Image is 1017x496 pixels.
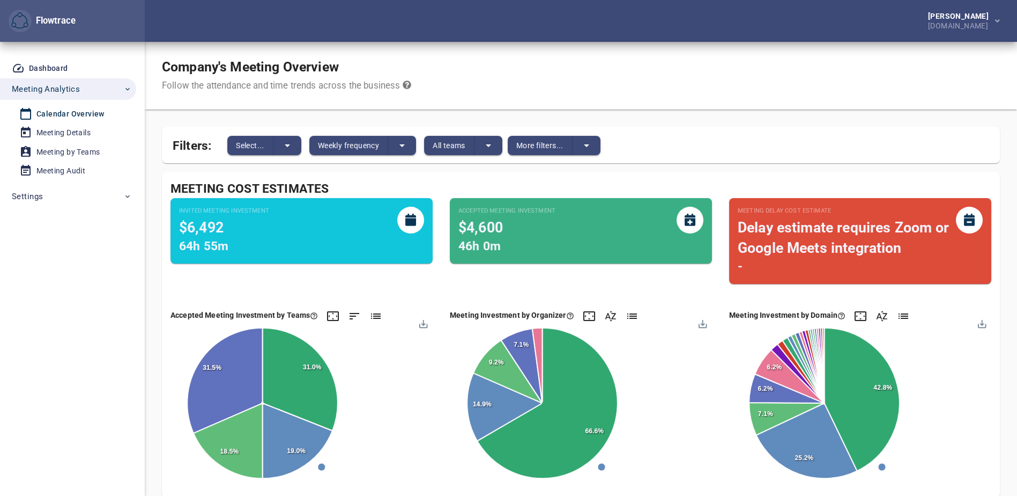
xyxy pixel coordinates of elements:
div: Click here to expand [326,310,339,323]
div: split button [508,136,600,155]
span: More filters... [516,139,563,152]
div: split button [424,136,502,155]
div: Dashboard [29,62,68,75]
div: [PERSON_NAME] [928,12,993,20]
div: Menu [976,318,985,327]
div: Click here to expand [583,310,596,323]
div: Meeting Details [36,126,91,140]
span: - [738,259,743,274]
span: Meeting Analytics [12,82,80,96]
div: This estimate is based on group and direct invites. This estimate uses team cost estimate overrid... [179,207,424,256]
div: Click here to sort by the name [875,310,888,323]
small: Meeting Delay Cost Estimate [738,207,956,215]
button: More filters... [508,136,573,155]
span: $6,492 [179,219,224,236]
span: Select... [236,139,264,152]
button: Select... [227,136,273,155]
div: Click here to show list data [626,310,639,323]
div: Meeting by Teams [36,145,100,159]
div: This pie chart estimates the costs associated with meetings based on ACCEPTED invites (direct, or... [170,310,318,320]
span: 46h 0m [458,239,501,253]
small: Invited Meeting Investment [179,207,269,215]
iframe: Intercom live chat [981,438,1006,464]
div: split button [309,136,416,155]
img: Flowtrace [11,12,28,30]
div: Menu [418,318,427,327]
div: This estimate is based video call start times. Value in brackes is extrapolated against all meeti... [738,207,983,276]
span: Settings [12,189,43,203]
button: All teams [424,136,474,155]
div: [DOMAIN_NAME] [928,20,993,30]
div: Click here to sort by the value [348,310,361,323]
div: This estimate is based on internal ACCEPTED group and direct invites. This estimate uses team cos... [458,207,703,256]
button: Weekly frequency [309,136,388,155]
div: Menu [697,318,706,327]
div: Click here to sort by the name [604,310,617,323]
div: Meeting Audit [36,164,85,178]
button: [PERSON_NAME][DOMAIN_NAME] [911,9,1008,33]
div: Flowtrace [9,10,76,33]
span: Weekly frequency [318,139,379,152]
button: Flowtrace [9,10,32,33]
div: split button [227,136,301,155]
div: Click here to show list data [897,310,910,323]
span: All teams [433,139,465,152]
small: Accepted Meeting Investment [458,207,555,215]
span: 64h 55m [179,239,228,253]
div: Click here to show list data [369,310,382,323]
div: Follow the attendance and time trends across the business [162,79,411,92]
h1: Company's Meeting Overview [162,59,411,75]
span: $4,600 [458,219,503,236]
div: Flowtrace [32,14,76,27]
div: Calendar Overview [36,107,105,121]
div: Here we estimate the costs of the meetings based on the invited participants by their domains. Th... [729,310,845,320]
span: Delay estimate requires Zoom or Google Meets integration [738,219,949,256]
span: Filters: [173,132,211,155]
div: Click here to expand [854,310,867,323]
div: Meeting Cost Estimates [170,180,991,198]
div: Here we estimate the costs of the meetings based on ACCEPTED, PENDING, and TENTATIVE invites (dir... [450,310,574,320]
